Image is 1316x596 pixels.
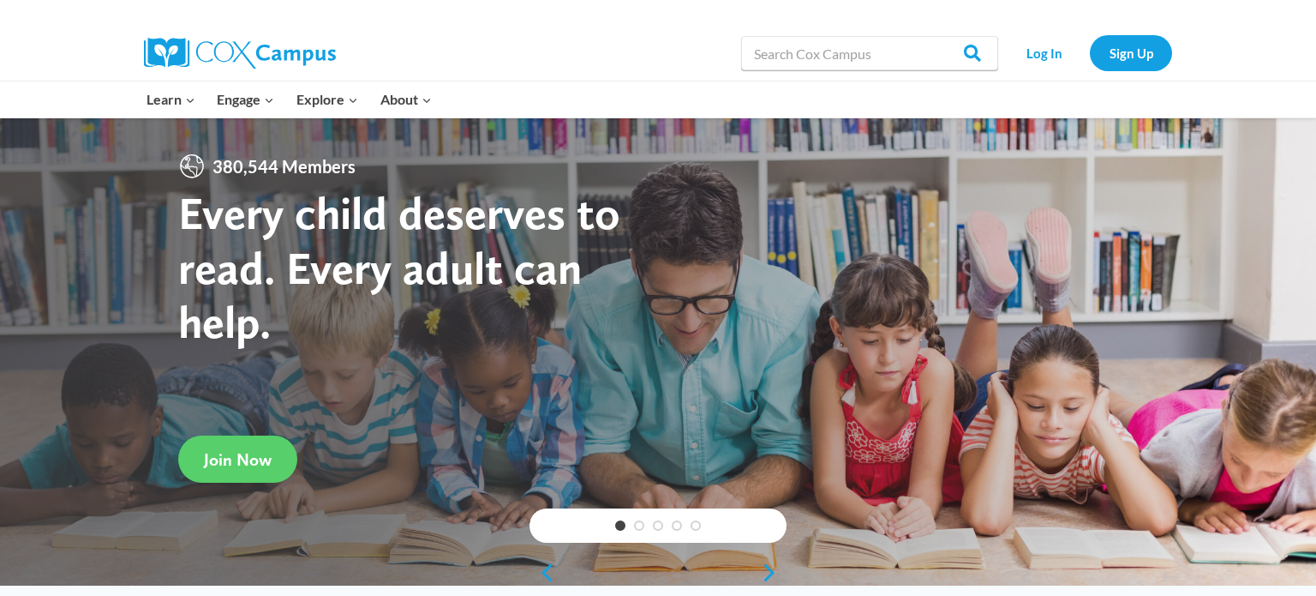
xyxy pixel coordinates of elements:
a: 1 [615,521,625,531]
a: Sign Up [1090,35,1172,70]
strong: Every child deserves to read. Every adult can help. [178,185,620,349]
div: content slider buttons [529,556,787,590]
span: Explore [296,88,358,111]
a: Log In [1007,35,1081,70]
span: About [380,88,432,111]
a: 4 [672,521,682,531]
a: previous [529,563,555,583]
span: 380,544 Members [206,153,362,180]
span: Learn [147,88,195,111]
nav: Primary Navigation [135,81,442,117]
a: next [761,563,787,583]
a: Join Now [178,436,297,483]
a: 5 [691,521,701,531]
a: 2 [634,521,644,531]
span: Join Now [204,449,272,470]
img: Cox Campus [144,38,336,69]
a: 3 [653,521,663,531]
span: Engage [217,88,274,111]
nav: Secondary Navigation [1007,35,1172,70]
input: Search Cox Campus [741,36,998,70]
